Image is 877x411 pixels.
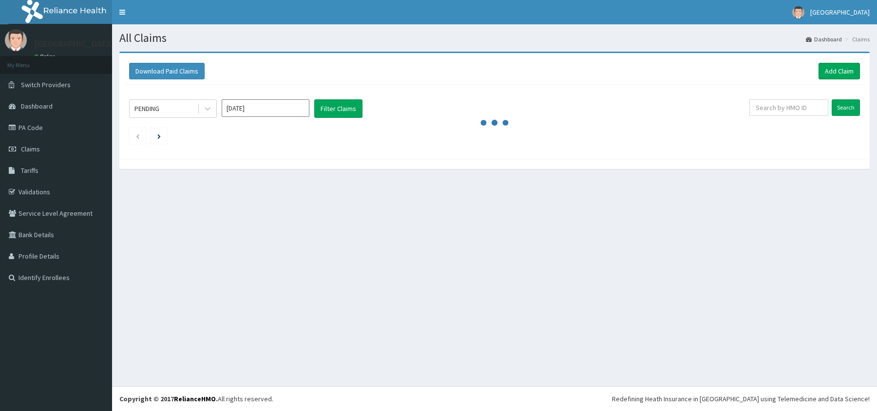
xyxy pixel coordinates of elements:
input: Select Month and Year [222,99,309,117]
span: Switch Providers [21,80,71,89]
strong: Copyright © 2017 . [119,394,218,403]
div: Redefining Heath Insurance in [GEOGRAPHIC_DATA] using Telemedicine and Data Science! [612,394,870,404]
p: [GEOGRAPHIC_DATA] [34,39,114,48]
span: Dashboard [21,102,53,111]
button: Download Paid Claims [129,63,205,79]
span: Claims [21,145,40,153]
div: PENDING [134,104,159,113]
img: User Image [792,6,804,19]
input: Search by HMO ID [749,99,828,116]
a: Dashboard [806,35,842,43]
h1: All Claims [119,32,870,44]
footer: All rights reserved. [112,386,877,411]
input: Search [832,99,860,116]
a: Next page [157,131,161,140]
a: Online [34,53,57,60]
a: RelianceHMO [174,394,216,403]
button: Filter Claims [314,99,362,118]
img: User Image [5,29,27,51]
a: Previous page [135,131,140,140]
svg: audio-loading [480,108,509,137]
li: Claims [843,35,870,43]
span: Tariffs [21,166,38,175]
span: [GEOGRAPHIC_DATA] [810,8,870,17]
a: Add Claim [819,63,860,79]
